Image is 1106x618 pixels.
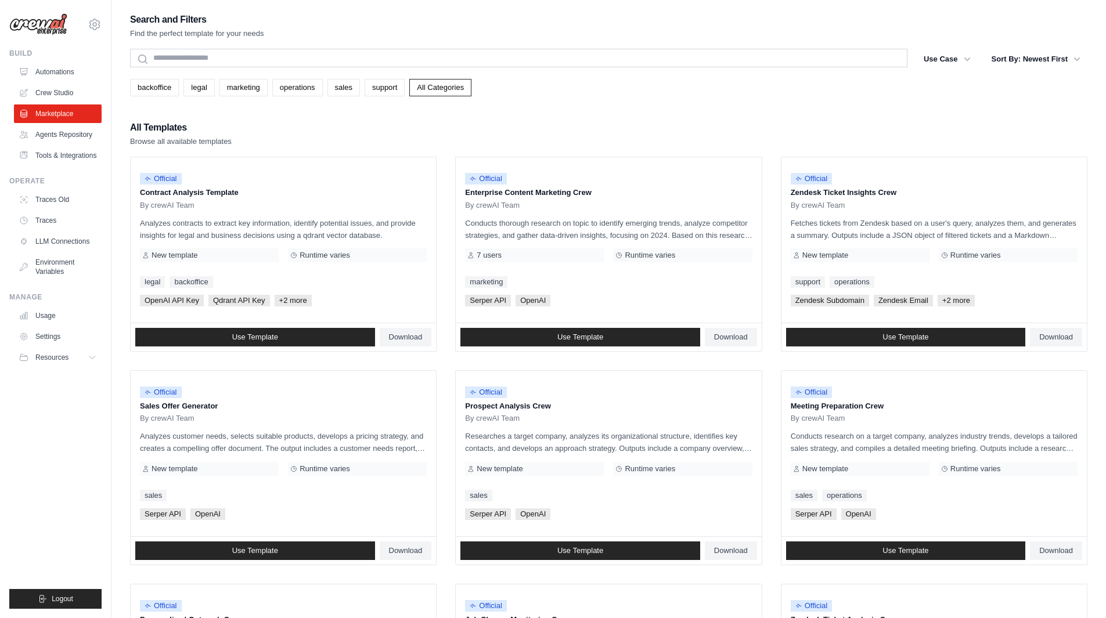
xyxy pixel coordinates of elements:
a: Automations [14,63,102,81]
span: Serper API [465,295,511,306]
p: Researches a target company, analyzes its organizational structure, identifies key contacts, and ... [465,430,752,454]
p: Fetches tickets from Zendesk based on a user's query, analyzes them, and generates a summary. Out... [791,217,1078,241]
span: By crewAI Team [791,414,845,423]
a: sales [465,490,492,501]
span: Zendesk Subdomain [791,295,869,306]
button: Use Case [917,49,978,70]
a: Settings [14,327,102,346]
span: Runtime varies [950,464,1001,474]
p: Sales Offer Generator [140,400,427,412]
span: Official [791,386,833,398]
span: Qdrant API Key [208,295,270,306]
span: Runtime varies [950,251,1001,260]
span: Download [714,333,748,342]
p: Enterprise Content Marketing Crew [465,187,752,198]
span: Zendesk Email [874,295,933,306]
h2: Search and Filters [130,12,264,28]
a: sales [327,79,360,96]
p: Analyzes contracts to extract key information, identify potential issues, and provide insights fo... [140,217,427,241]
div: Manage [9,292,102,302]
span: New template [152,464,197,474]
span: By crewAI Team [791,201,845,210]
a: Download [380,541,432,560]
span: Runtime varies [625,464,675,474]
span: By crewAI Team [140,201,194,210]
a: Traces Old [14,190,102,209]
span: Download [1039,333,1073,342]
a: backoffice [170,276,212,288]
a: support [791,276,825,288]
span: By crewAI Team [465,201,520,210]
a: Crew Studio [14,84,102,102]
span: Resources [35,353,69,362]
a: legal [140,276,165,288]
span: Use Template [882,333,928,342]
a: Usage [14,306,102,325]
span: 7 users [477,251,502,260]
span: +2 more [275,295,312,306]
span: OpenAI API Key [140,295,204,306]
p: Conducts thorough research on topic to identify emerging trends, analyze competitor strategies, a... [465,217,752,241]
a: Download [705,541,757,560]
a: support [365,79,405,96]
p: Zendesk Ticket Insights Crew [791,187,1078,198]
a: sales [140,490,167,501]
p: Browse all available templates [130,136,232,147]
p: Contract Analysis Template [140,187,427,198]
a: Use Template [786,328,1026,346]
button: Logout [9,589,102,609]
span: Runtime varies [300,251,350,260]
p: Analyzes customer needs, selects suitable products, develops a pricing strategy, and creates a co... [140,430,427,454]
span: Official [140,600,182,612]
span: Official [465,386,507,398]
a: Use Template [786,541,1026,560]
a: sales [791,490,817,501]
div: Build [9,49,102,58]
span: New template [802,464,848,474]
a: Download [705,328,757,346]
a: Environment Variables [14,253,102,281]
a: backoffice [130,79,179,96]
span: Use Template [882,546,928,555]
a: Use Template [135,541,375,560]
span: Use Template [232,333,278,342]
span: Official [465,600,507,612]
span: New template [477,464,523,474]
a: Use Template [460,328,700,346]
span: By crewAI Team [140,414,194,423]
a: Download [1030,541,1082,560]
span: Official [791,600,833,612]
span: Use Template [232,546,278,555]
span: Official [465,173,507,185]
a: Agents Repository [14,125,102,144]
span: Download [714,546,748,555]
a: Use Template [135,328,375,346]
a: Traces [14,211,102,230]
span: Download [389,546,423,555]
span: Serper API [140,508,186,520]
span: OpenAI [516,508,550,520]
span: Official [791,173,833,185]
span: Runtime varies [300,464,350,474]
span: Serper API [791,508,837,520]
span: Use Template [557,546,603,555]
a: operations [272,79,323,96]
button: Resources [14,348,102,367]
a: Tools & Integrations [14,146,102,165]
span: Logout [52,594,73,603]
a: marketing [219,79,268,96]
a: Download [1030,328,1082,346]
span: Download [1039,546,1073,555]
a: operations [830,276,874,288]
p: Find the perfect template for your needs [130,28,264,39]
img: Logo [9,13,67,35]
span: OpenAI [841,508,876,520]
span: Serper API [465,508,511,520]
button: Sort By: Newest First [985,49,1087,70]
a: Download [380,328,432,346]
span: +2 more [938,295,975,306]
a: All Categories [409,79,471,96]
span: New template [802,251,848,260]
span: Official [140,173,182,185]
a: Marketplace [14,104,102,123]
